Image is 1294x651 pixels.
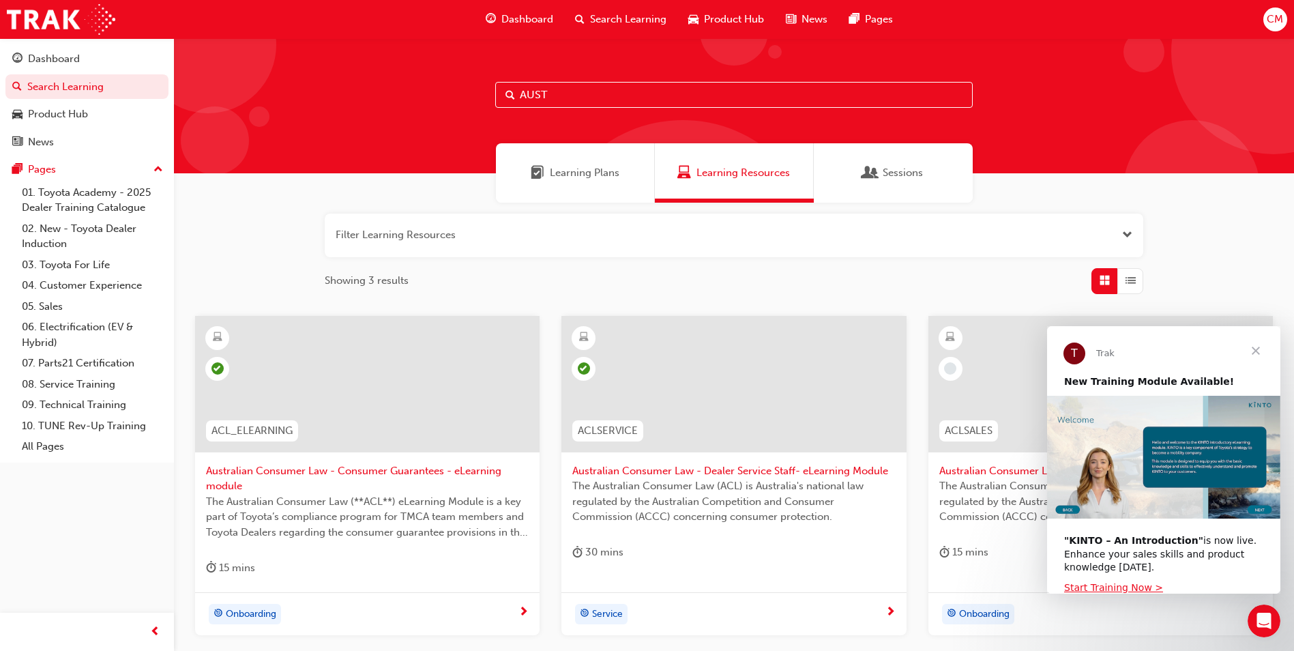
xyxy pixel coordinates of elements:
[486,11,496,28] span: guage-icon
[1263,8,1287,31] button: CM
[211,423,293,439] span: ACL_ELEARNING
[16,416,168,437] a: 10. TUNE Rev-Up Training
[945,329,955,347] span: learningResourceType_ELEARNING-icon
[16,296,168,317] a: 05. Sales
[5,46,168,72] a: Dashboard
[496,143,655,203] a: Learning PlansLearning Plans
[213,329,222,347] span: learningResourceType_ELEARNING-icon
[16,317,168,353] a: 06. Electrification (EV & Hybrid)
[5,157,168,182] button: Pages
[864,165,877,181] span: Sessions
[939,463,1262,479] span: Australian Consumer Law - Dealer Sales Staff-eLearning module
[928,316,1273,635] a: ACLSALESAustralian Consumer Law - Dealer Sales Staff-eLearning moduleThe Australian Consumer Law ...
[16,218,168,255] a: 02. New - Toyota Dealer Induction
[206,560,216,577] span: duration-icon
[12,108,23,121] span: car-icon
[505,87,515,103] span: Search
[677,5,775,33] a: car-iconProduct Hub
[206,494,529,540] span: The Australian Consumer Law (**ACL**) eLearning Module is a key part of Toyota’s compliance progr...
[12,53,23,66] span: guage-icon
[578,362,590,375] span: learningRecordVerb_PASS-icon
[865,12,893,27] span: Pages
[12,164,23,176] span: pages-icon
[7,4,115,35] img: Trak
[959,607,1010,622] span: Onboarding
[775,5,838,33] a: news-iconNews
[838,5,904,33] a: pages-iconPages
[16,394,168,416] a: 09. Technical Training
[572,544,623,561] div: 30 mins
[944,362,956,375] span: learningRecordVerb_NONE-icon
[531,165,544,181] span: Learning Plans
[849,11,859,28] span: pages-icon
[214,605,223,623] span: target-icon
[16,353,168,374] a: 07. Parts21 Certification
[475,5,564,33] a: guage-iconDashboard
[501,12,553,27] span: Dashboard
[883,165,923,181] span: Sessions
[947,605,956,623] span: target-icon
[1267,12,1283,27] span: CM
[572,478,895,525] span: The Australian Consumer Law (ACL) is Australia's national law regulated by the Australian Competi...
[688,11,699,28] span: car-icon
[206,560,255,577] div: 15 mins
[590,12,666,27] span: Search Learning
[564,5,677,33] a: search-iconSearch Learning
[561,316,906,635] a: ACLSERVICEAustralian Consumer Law - Dealer Service Staff- eLearning ModuleThe Australian Consumer...
[939,544,988,561] div: 15 mins
[572,463,895,479] span: Australian Consumer Law - Dealer Service Staff- eLearning Module
[939,478,1262,525] span: The Australian Consumer Law (ACL) is Australia's national law regulated by the Australian Competi...
[786,11,796,28] span: news-icon
[696,165,790,181] span: Learning Resources
[802,12,827,27] span: News
[1100,273,1110,289] span: Grid
[28,134,54,150] div: News
[226,607,276,622] span: Onboarding
[704,12,764,27] span: Product Hub
[12,136,23,149] span: news-icon
[325,273,409,289] span: Showing 3 results
[677,165,691,181] span: Learning Resources
[5,44,168,157] button: DashboardSearch LearningProduct HubNews
[495,82,973,108] input: Search...
[572,544,583,561] span: duration-icon
[16,374,168,395] a: 08. Service Training
[5,74,168,100] a: Search Learning
[16,255,168,276] a: 03. Toyota For Life
[939,544,950,561] span: duration-icon
[153,161,163,179] span: up-icon
[28,162,56,177] div: Pages
[28,51,80,67] div: Dashboard
[1248,605,1280,637] iframe: Intercom live chat
[206,463,529,494] span: Australian Consumer Law - Consumer Guarantees - eLearning module
[1122,227,1132,243] button: Open the filter
[5,102,168,127] a: Product Hub
[5,130,168,155] a: News
[16,436,168,457] a: All Pages
[550,165,619,181] span: Learning Plans
[592,607,623,622] span: Service
[518,607,529,619] span: next-icon
[655,143,814,203] a: Learning ResourcesLearning Resources
[211,362,224,375] span: learningRecordVerb_COMPLETE-icon
[945,423,992,439] span: ACLSALES
[195,316,540,635] a: ACL_ELEARNINGAustralian Consumer Law - Consumer Guarantees - eLearning moduleThe Australian Consu...
[1126,273,1136,289] span: List
[16,275,168,296] a: 04. Customer Experience
[16,182,168,218] a: 01. Toyota Academy - 2025 Dealer Training Catalogue
[12,81,22,93] span: search-icon
[28,106,88,122] div: Product Hub
[575,11,585,28] span: search-icon
[885,607,896,619] span: next-icon
[579,329,589,347] span: learningResourceType_ELEARNING-icon
[580,605,589,623] span: target-icon
[578,423,638,439] span: ACLSERVICE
